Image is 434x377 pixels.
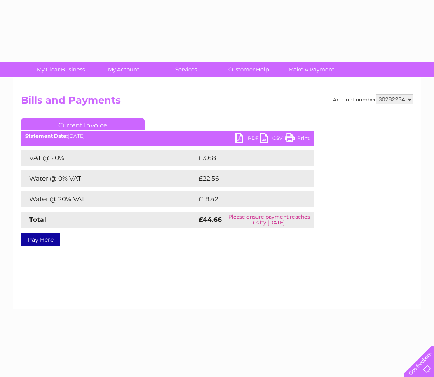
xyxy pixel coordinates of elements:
[197,170,297,187] td: £22.56
[21,233,60,246] a: Pay Here
[21,94,413,110] h2: Bills and Payments
[21,133,314,139] div: [DATE]
[235,133,260,145] a: PDF
[197,150,295,166] td: £3.68
[277,62,345,77] a: Make A Payment
[21,170,197,187] td: Water @ 0% VAT
[285,133,310,145] a: Print
[21,118,145,130] a: Current Invoice
[225,212,314,228] td: Please ensure payment reaches us by [DATE]
[25,133,68,139] b: Statement Date:
[21,150,197,166] td: VAT @ 20%
[260,133,285,145] a: CSV
[199,216,222,224] strong: £44.66
[333,94,413,104] div: Account number
[27,62,95,77] a: My Clear Business
[152,62,220,77] a: Services
[21,191,197,207] td: Water @ 20% VAT
[215,62,283,77] a: Customer Help
[89,62,157,77] a: My Account
[197,191,296,207] td: £18.42
[29,216,46,224] strong: Total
